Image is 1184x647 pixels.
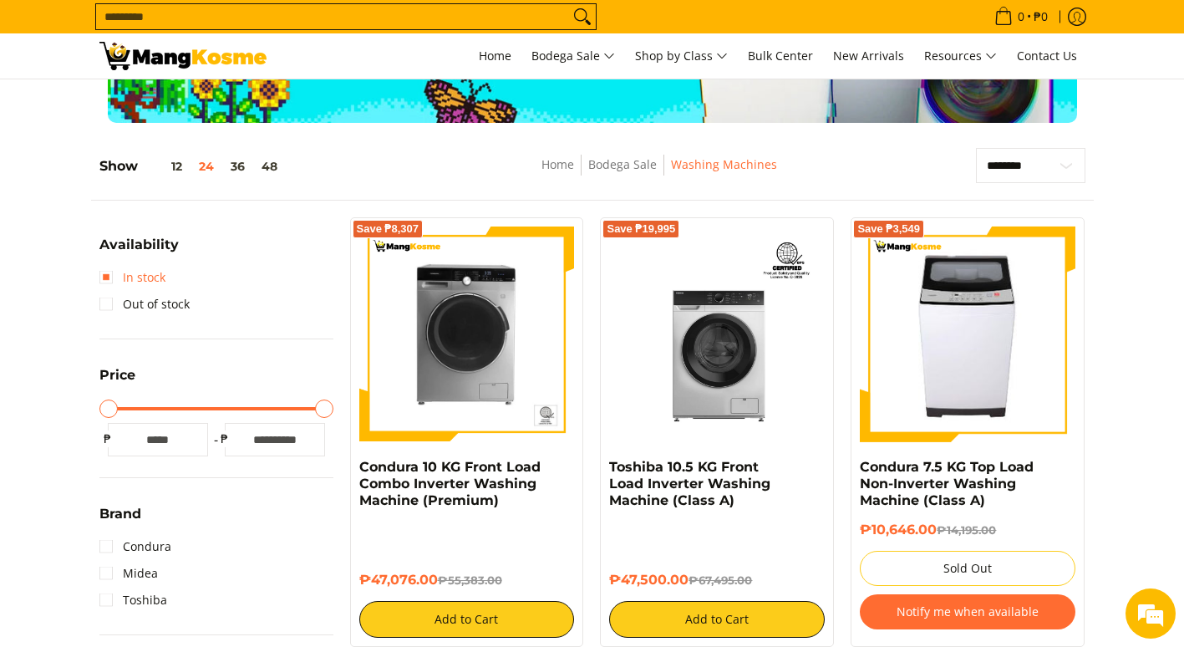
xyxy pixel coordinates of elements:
a: Home [541,156,574,172]
a: Condura [99,533,171,560]
del: ₱67,495.00 [689,573,752,587]
button: Add to Cart [359,601,575,638]
img: Condura 10 KG Front Load Combo Inverter Washing Machine (Premium) [359,227,575,442]
span: Bodega Sale [531,46,615,67]
span: • [989,8,1053,26]
span: Save ₱8,307 [357,224,419,234]
button: Sold Out [860,551,1075,586]
button: 24 [191,160,222,173]
nav: Main Menu [283,33,1085,79]
a: Resources [916,33,1005,79]
a: Bodega Sale [588,156,657,172]
span: Availability [99,238,179,252]
a: New Arrivals [825,33,912,79]
span: Shop by Class [635,46,728,67]
a: Toshiba [99,587,167,614]
a: Out of stock [99,291,190,318]
span: ₱ [216,430,233,447]
span: Home [479,48,511,64]
button: Add to Cart [609,601,825,638]
del: ₱14,195.00 [937,523,996,537]
a: Midea [99,560,158,587]
h6: ₱47,500.00 [609,572,825,588]
summary: Open [99,369,135,395]
span: 0 [1015,11,1027,23]
h5: Show [99,158,286,175]
a: Washing Machines [671,156,777,172]
span: Price [99,369,135,382]
a: Home [470,33,520,79]
div: Chat with us now [87,94,281,115]
span: Save ₱19,995 [607,224,675,234]
h6: ₱47,076.00 [359,572,575,588]
a: In stock [99,264,165,291]
a: Condura 10 KG Front Load Combo Inverter Washing Machine (Premium) [359,459,541,508]
del: ₱55,383.00 [438,573,502,587]
a: Bodega Sale [523,33,623,79]
span: Contact Us [1017,48,1077,64]
a: Shop by Class [627,33,736,79]
span: ₱ [99,430,116,447]
img: Washing Machines l Mang Kosme: Home Appliances Warehouse Sale Partner [99,42,267,70]
a: Bulk Center [739,33,821,79]
span: Bulk Center [748,48,813,64]
a: Toshiba 10.5 KG Front Load Inverter Washing Machine (Class A) [609,459,770,508]
a: Condura 7.5 KG Top Load Non-Inverter Washing Machine (Class A) [860,459,1034,508]
span: New Arrivals [833,48,904,64]
textarea: Type your message and hit 'Enter' [8,456,318,515]
span: Save ₱3,549 [857,224,920,234]
button: 36 [222,160,253,173]
button: Search [569,4,596,29]
button: Notify me when available [860,594,1075,629]
button: 48 [253,160,286,173]
span: Resources [924,46,997,67]
span: ₱0 [1031,11,1050,23]
nav: Breadcrumbs [424,155,894,192]
img: Toshiba 10.5 KG Front Load Inverter Washing Machine (Class A) [609,227,825,442]
button: 12 [138,160,191,173]
span: We're online! [97,211,231,380]
summary: Open [99,507,141,533]
summary: Open [99,238,179,264]
span: Brand [99,507,141,521]
a: Contact Us [1009,33,1085,79]
h6: ₱10,646.00 [860,522,1075,538]
img: condura-7.5kg-topload-non-inverter-washing-machine-class-c-full-view-mang-kosme [867,227,1070,442]
div: Minimize live chat window [274,8,314,48]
